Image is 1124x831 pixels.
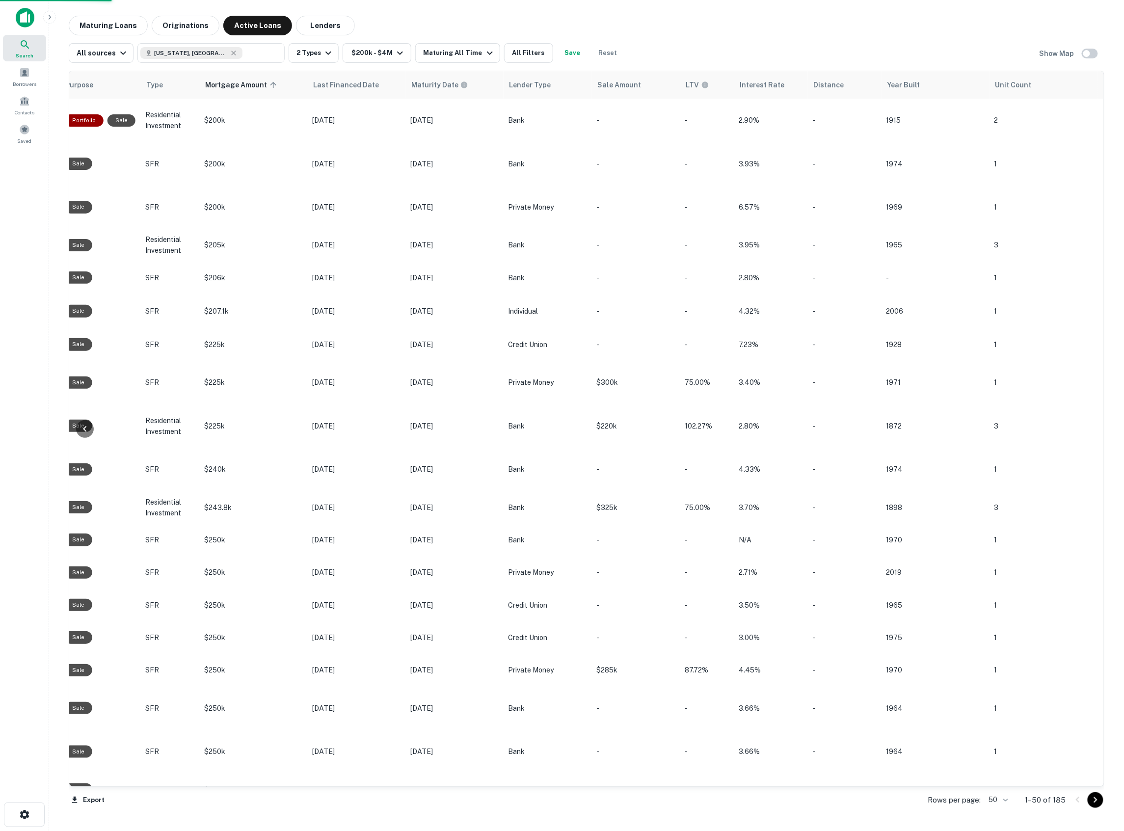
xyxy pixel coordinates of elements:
p: 1969 [886,202,985,213]
p: - [597,632,675,643]
div: Search [3,35,46,61]
p: $225k [204,339,302,350]
p: $300k [597,377,675,388]
p: Bank [508,703,587,714]
p: - [813,339,877,350]
p: 1969 [886,784,985,795]
span: [US_STATE], [GEOGRAPHIC_DATA] [154,49,228,57]
p: 1 [994,567,1093,578]
p: [DATE] [312,784,401,795]
p: 7.23% [739,339,803,350]
p: [DATE] [410,665,499,675]
th: Maturity dates displayed may be estimated. Please contact the lender for the most accurate maturi... [405,71,504,99]
p: [DATE] [312,600,401,611]
p: - [597,202,675,213]
p: $207.1k [204,306,302,317]
p: [DATE] [410,600,499,611]
span: - [685,160,688,168]
span: - [685,274,688,282]
p: 1970 [886,535,985,545]
p: 6.57% [739,202,803,213]
p: Bank [508,535,587,545]
div: LTVs displayed on the website are for informational purposes only and may be reported incorrectly... [686,80,709,90]
th: Distance [808,71,882,99]
p: Bank [508,421,587,431]
p: 2.80% [739,272,803,283]
p: [DATE] [410,240,499,250]
span: Sale Amount [598,79,654,91]
span: - [685,536,688,544]
p: 1 [994,784,1093,795]
p: Private Money [508,202,587,213]
p: 1 [994,665,1093,675]
button: 2 Types [289,43,339,63]
span: Distance [814,79,844,91]
span: Lender Type [509,79,551,91]
p: SFR [145,377,194,388]
p: 2.71% [739,567,803,578]
p: $225k [204,421,302,431]
p: Bank [508,746,587,757]
p: Bank [508,115,587,126]
p: 3.40% [739,377,803,388]
p: SFR [145,159,194,169]
p: [DATE] [312,306,401,317]
div: Maturing All Time [423,47,495,59]
span: - [685,786,688,794]
p: [DATE] [410,746,499,757]
p: Bank [508,159,587,169]
p: 4.45% [739,665,803,675]
p: SFR [145,703,194,714]
p: SFR [145,665,194,675]
p: [DATE] [312,535,401,545]
p: $250k [204,600,302,611]
p: 4.32% [739,306,803,317]
p: 3.93% [739,159,803,169]
span: - [685,748,688,755]
p: [DATE] [312,746,401,757]
p: - [813,703,877,714]
th: LTVs displayed on the website are for informational purposes only and may be reported incorrectly... [680,71,734,99]
p: [DATE] [312,665,401,675]
p: 1915 [886,115,985,126]
p: SFR [145,272,194,283]
p: - [813,535,877,545]
p: $206k [204,272,302,283]
p: [DATE] [410,567,499,578]
p: - [597,115,675,126]
p: [DATE] [410,306,499,317]
div: 50 [985,793,1010,807]
p: 1971 [886,377,985,388]
p: Credit Union [508,600,587,611]
p: - [886,272,985,283]
p: Credit Union [508,339,587,350]
p: Individual [508,306,587,317]
p: Bank [508,272,587,283]
p: $250k [204,535,302,545]
p: [DATE] [312,240,401,250]
p: 1 [994,272,1093,283]
span: - [685,465,688,473]
span: 75.00% [685,504,711,511]
p: - [813,202,877,213]
th: Unit Count [990,71,1097,99]
p: $240k [204,464,302,475]
p: 1 [994,703,1093,714]
p: [DATE] [312,339,401,350]
p: - [813,115,877,126]
p: [DATE] [410,202,499,213]
p: 1898 [886,502,985,513]
span: Interest Rate [740,79,798,91]
h6: LTV [686,80,699,90]
span: - [685,601,688,609]
th: Year Built [882,71,990,99]
p: $250k [204,665,302,675]
p: - [813,240,877,250]
p: 1970 [886,665,985,675]
p: $250k [204,632,302,643]
p: Private Money [508,567,587,578]
h6: Show Map [1040,48,1076,59]
span: - [685,704,688,712]
p: - [813,421,877,431]
span: Maturity dates displayed may be estimated. Please contact the lender for the most accurate maturi... [411,80,481,90]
